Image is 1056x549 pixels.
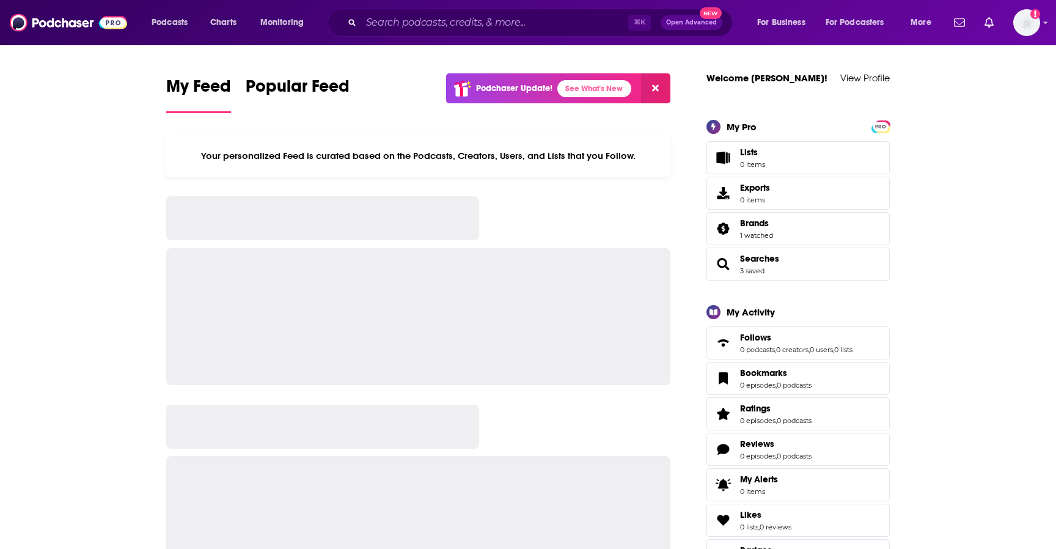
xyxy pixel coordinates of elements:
[760,523,791,531] a: 0 reviews
[740,160,765,169] span: 0 items
[706,248,890,281] span: Searches
[777,381,812,389] a: 0 podcasts
[1013,9,1040,36] button: Show profile menu
[706,72,827,84] a: Welcome [PERSON_NAME]!
[252,13,320,32] button: open menu
[740,487,778,496] span: 0 items
[210,14,237,31] span: Charts
[711,370,735,387] a: Bookmarks
[740,403,771,414] span: Ratings
[706,433,890,466] span: Reviews
[873,121,888,130] a: PRO
[706,468,890,501] a: My Alerts
[873,122,888,131] span: PRO
[740,218,769,229] span: Brands
[246,76,350,113] a: Popular Feed
[711,149,735,166] span: Lists
[776,381,777,389] span: ,
[166,76,231,113] a: My Feed
[711,220,735,237] a: Brands
[740,267,765,275] a: 3 saved
[1013,9,1040,36] span: Logged in as rowan.sullivan
[10,11,127,34] img: Podchaser - Follow, Share and Rate Podcasts
[706,177,890,210] a: Exports
[143,13,204,32] button: open menu
[740,147,765,158] span: Lists
[557,80,631,97] a: See What's New
[706,212,890,245] span: Brands
[628,15,651,31] span: ⌘ K
[727,306,775,318] div: My Activity
[740,218,773,229] a: Brands
[246,76,350,104] span: Popular Feed
[949,12,970,33] a: Show notifications dropdown
[810,345,833,354] a: 0 users
[911,14,931,31] span: More
[740,332,853,343] a: Follows
[711,405,735,422] a: Ratings
[809,345,810,354] span: ,
[1013,9,1040,36] img: User Profile
[740,182,770,193] span: Exports
[740,253,779,264] a: Searches
[740,345,775,354] a: 0 podcasts
[706,141,890,174] a: Lists
[706,362,890,395] span: Bookmarks
[826,14,884,31] span: For Podcasters
[1030,9,1040,19] svg: Add a profile image
[833,345,834,354] span: ,
[740,367,787,378] span: Bookmarks
[740,416,776,425] a: 0 episodes
[740,231,773,240] a: 1 watched
[202,13,244,32] a: Charts
[740,438,774,449] span: Reviews
[740,474,778,485] span: My Alerts
[740,196,770,204] span: 0 items
[711,512,735,529] a: Likes
[757,14,805,31] span: For Business
[711,476,735,493] span: My Alerts
[711,256,735,273] a: Searches
[711,441,735,458] a: Reviews
[711,334,735,352] a: Follows
[700,7,722,19] span: New
[727,121,757,133] div: My Pro
[152,14,188,31] span: Podcasts
[476,83,552,94] p: Podchaser Update!
[260,14,304,31] span: Monitoring
[776,416,777,425] span: ,
[776,345,809,354] a: 0 creators
[740,403,812,414] a: Ratings
[777,452,812,460] a: 0 podcasts
[777,416,812,425] a: 0 podcasts
[740,523,758,531] a: 0 lists
[706,504,890,537] span: Likes
[706,326,890,359] span: Follows
[775,345,776,354] span: ,
[758,523,760,531] span: ,
[361,13,628,32] input: Search podcasts, credits, & more...
[749,13,821,32] button: open menu
[834,345,853,354] a: 0 lists
[666,20,717,26] span: Open Advanced
[166,76,231,104] span: My Feed
[339,9,744,37] div: Search podcasts, credits, & more...
[166,135,670,177] div: Your personalized Feed is curated based on the Podcasts, Creators, Users, and Lists that you Follow.
[776,452,777,460] span: ,
[661,15,722,30] button: Open AdvancedNew
[740,332,771,343] span: Follows
[740,509,791,520] a: Likes
[740,147,758,158] span: Lists
[840,72,890,84] a: View Profile
[902,13,947,32] button: open menu
[740,438,812,449] a: Reviews
[818,13,902,32] button: open menu
[740,381,776,389] a: 0 episodes
[740,367,812,378] a: Bookmarks
[706,397,890,430] span: Ratings
[711,185,735,202] span: Exports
